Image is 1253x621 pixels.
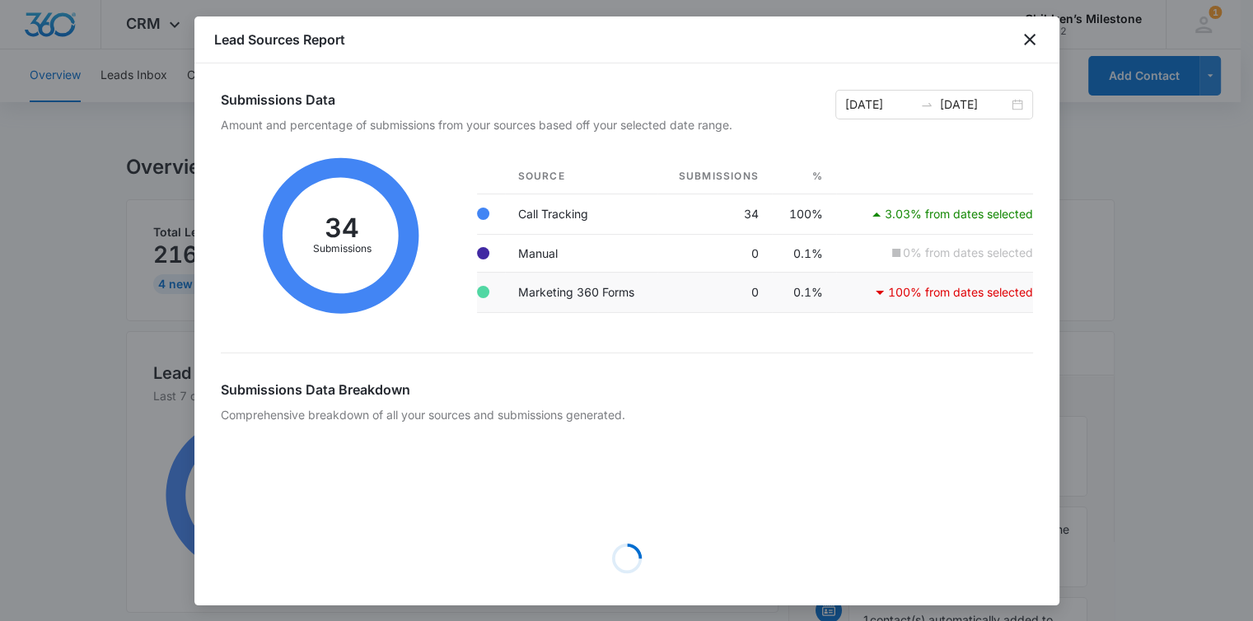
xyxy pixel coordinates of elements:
h1: Lead Sources Report [214,30,345,49]
h2: Submissions Data Breakdown [221,380,1033,399]
td: 0 [657,234,772,272]
button: close [1020,30,1040,49]
h2: Submissions Data [221,90,732,110]
p: 0% from dates selected [903,247,1033,259]
p: 3.03% from dates selected [885,208,1033,220]
td: Marketing 360 Forms [505,272,658,312]
th: % [772,159,836,194]
th: Source [505,159,658,194]
p: Amount and percentage of submissions from your sources based off your selected date range. [221,116,732,133]
td: Call Tracking [505,194,658,234]
p: 100% from dates selected [888,287,1033,298]
input: End date [940,96,1008,114]
td: 0.1% [772,272,836,312]
td: 0.1% [772,234,836,272]
td: 100% [772,194,836,234]
td: Manual [505,234,658,272]
span: to [920,98,933,111]
td: 34 [657,194,772,234]
span: swap-right [920,98,933,111]
td: 0 [657,272,772,312]
input: Start date [845,96,914,114]
th: Submissions [657,159,772,194]
p: Comprehensive breakdown of all your sources and submissions generated. [221,406,1033,423]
